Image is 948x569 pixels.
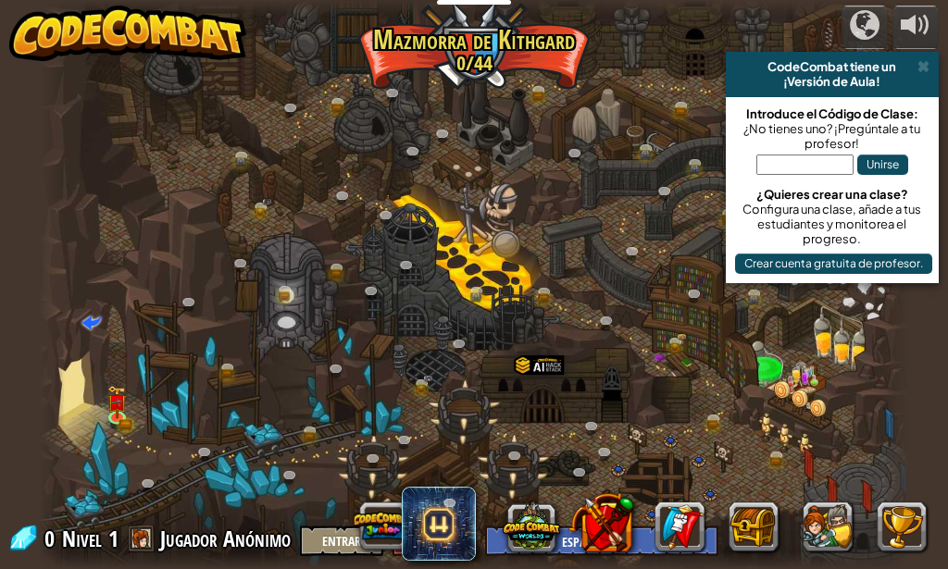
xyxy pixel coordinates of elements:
[160,524,291,553] span: Jugador Anónimo
[111,398,123,407] img: portrait.png
[733,74,931,89] div: ¡Versión de Aula!
[9,6,246,61] img: CodeCombat - Learn how to code by playing a game
[424,375,433,382] img: portrait.png
[857,155,908,175] button: Unirse
[735,254,932,274] button: Crear cuenta gratuita de profesor.
[735,106,929,121] div: Introduce el Código de Clase:
[735,187,929,202] div: ¿Quieres crear una clase?
[107,386,128,419] img: level-banner-unlock.png
[62,524,102,554] span: Nivel
[842,6,888,49] button: Campañas
[44,524,60,553] span: 0
[108,524,118,553] span: 1
[735,202,929,246] div: Configura una clase, añade a tus estudiantes y monitorea el progreso.
[263,198,272,205] img: portrait.png
[735,121,929,151] div: ¿No tienes uno? ¡Pregúntale a tu profesor!
[300,526,383,556] button: Entrar
[892,6,939,49] button: Ajustar volúmen
[678,333,687,340] img: portrait.png
[733,59,931,74] div: CodeCombat tiene un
